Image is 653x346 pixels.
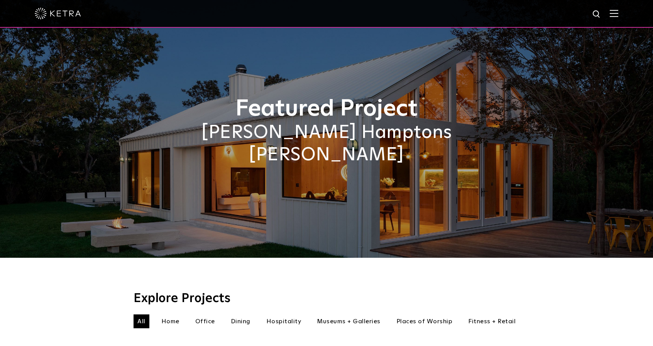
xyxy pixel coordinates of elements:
h2: [PERSON_NAME] Hamptons [PERSON_NAME] [134,122,519,166]
li: Museums + Galleries [313,314,384,328]
li: Office [191,314,219,328]
li: All [134,314,149,328]
li: Places of Worship [392,314,457,328]
li: Hospitality [262,314,305,328]
h1: Featured Project [134,96,519,122]
li: Dining [227,314,254,328]
li: Fitness + Retail [464,314,519,328]
h3: Explore Projects [134,292,519,305]
li: Home [157,314,183,328]
img: search icon [592,10,602,19]
img: ketra-logo-2019-white [35,8,81,19]
img: Hamburger%20Nav.svg [610,10,618,17]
